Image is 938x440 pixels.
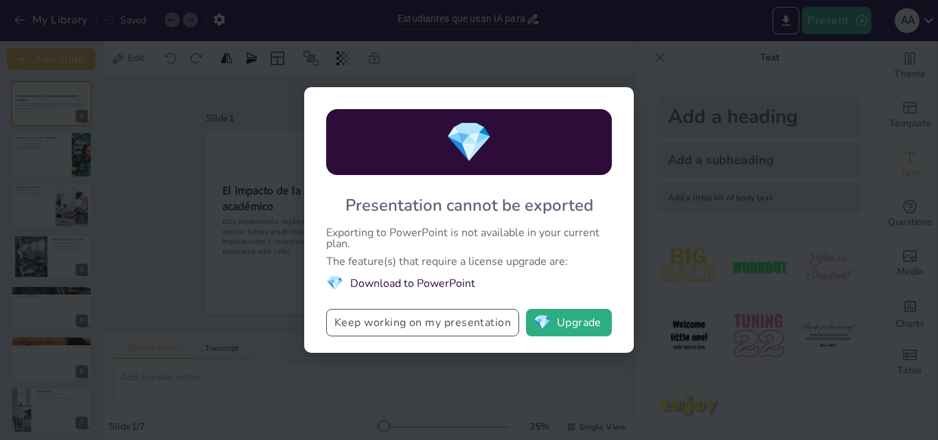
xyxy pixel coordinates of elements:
div: Exporting to PowerPoint is not available in your current plan. [326,227,612,249]
div: Presentation cannot be exported [345,194,593,216]
button: Keep working on my presentation [326,309,519,336]
div: The feature(s) that require a license upgrade are: [326,256,612,267]
span: diamond [445,116,493,169]
li: Download to PowerPoint [326,274,612,292]
button: diamondUpgrade [526,309,612,336]
span: diamond [534,316,551,329]
span: diamond [326,274,343,292]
